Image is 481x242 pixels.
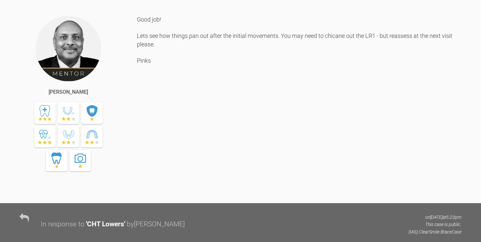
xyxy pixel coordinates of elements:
p: on [DATE] at 5:23pm [409,214,461,221]
div: In response to [41,219,84,230]
p: (IAS) ClearSmile Brace Case [409,228,461,235]
div: [PERSON_NAME] [49,88,88,96]
img: Utpalendu Bose [35,15,102,82]
div: by [PERSON_NAME] [127,219,185,230]
div: ' CHT Lowers ' [86,219,125,230]
p: This case is public. [409,221,461,228]
div: Good job! Lets see how things pan out after the initial movements. You may need to chicane out th... [137,15,461,193]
